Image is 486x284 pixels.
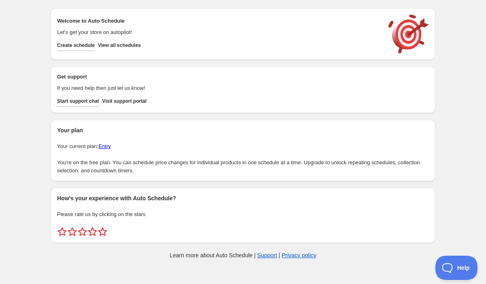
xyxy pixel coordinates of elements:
span: Visit support portal [102,98,147,104]
span: View all schedules [98,42,141,49]
button: View all schedules [98,40,141,51]
h2: Welcome to Auto Schedule [57,17,380,25]
p: Let's get your store on autopilot! [57,28,380,36]
h2: Your plan [57,126,429,134]
h2: How's your experience with Auto Schedule? [57,194,429,202]
p: Learn more about Auto Schedule | | [170,251,316,259]
p: If you need help then just let us know! [57,84,380,92]
h2: Get support [57,73,380,81]
p: Your current plan: [57,142,429,150]
a: Entry [98,143,111,149]
a: Privacy policy [282,252,317,259]
p: You're on the free plan. You can schedule price changes for individual products in one schedule a... [57,159,429,175]
a: Support [257,252,277,259]
a: Start support chat [57,95,99,107]
span: Start support chat [57,98,99,104]
iframe: Toggle Customer Support [435,256,478,280]
button: Create schedule [57,40,95,51]
p: Please rate us by clicking on the stars [57,210,429,218]
a: Visit support portal [102,95,147,107]
span: Create schedule [57,42,95,49]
